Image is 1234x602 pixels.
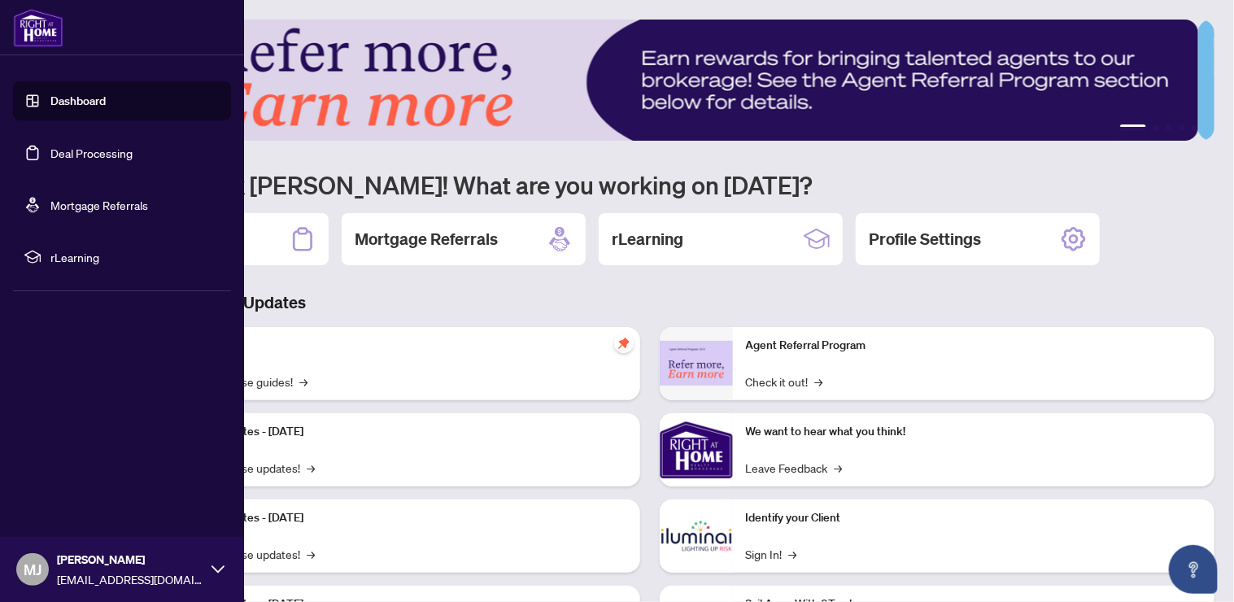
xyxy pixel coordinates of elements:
[57,570,203,588] span: [EMAIL_ADDRESS][DOMAIN_NAME]
[746,459,843,477] a: Leave Feedback→
[307,545,315,563] span: →
[815,373,823,390] span: →
[50,248,220,266] span: rLearning
[85,291,1214,314] h3: Brokerage & Industry Updates
[85,169,1214,200] h1: Welcome back [PERSON_NAME]! What are you working on [DATE]?
[13,8,63,47] img: logo
[1120,124,1146,131] button: 1
[835,459,843,477] span: →
[746,337,1202,355] p: Agent Referral Program
[746,509,1202,527] p: Identify your Client
[746,423,1202,441] p: We want to hear what you think!
[299,373,307,390] span: →
[1179,124,1185,131] button: 4
[24,558,41,581] span: MJ
[50,198,148,212] a: Mortgage Referrals
[171,509,627,527] p: Platform Updates - [DATE]
[1153,124,1159,131] button: 2
[355,228,498,251] h2: Mortgage Referrals
[171,423,627,441] p: Platform Updates - [DATE]
[1166,124,1172,131] button: 3
[789,545,797,563] span: →
[612,228,683,251] h2: rLearning
[85,20,1198,141] img: Slide 0
[57,551,203,569] span: [PERSON_NAME]
[1169,545,1218,594] button: Open asap
[869,228,981,251] h2: Profile Settings
[746,545,797,563] a: Sign In!→
[50,94,106,108] a: Dashboard
[660,413,733,486] img: We want to hear what you think!
[660,341,733,386] img: Agent Referral Program
[746,373,823,390] a: Check it out!→
[50,146,133,160] a: Deal Processing
[171,337,627,355] p: Self-Help
[307,459,315,477] span: →
[660,499,733,573] img: Identify your Client
[614,334,634,353] span: pushpin
[1192,124,1198,131] button: 5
